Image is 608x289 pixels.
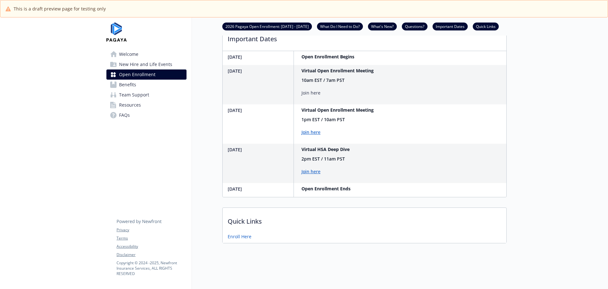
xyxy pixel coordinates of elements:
[301,156,345,162] strong: 2pm EST / 11am PST
[301,77,345,83] strong: 10am EST / 7am PST
[228,186,291,192] p: [DATE]
[106,49,187,59] a: Welcome
[106,110,187,120] a: FAQs
[117,252,186,258] a: Disclaimer
[119,69,155,80] span: Open Enrollment
[117,244,186,249] a: Accessibility
[301,54,354,60] strong: Open Enrollment Begins
[119,100,141,110] span: Resources
[473,23,499,29] a: Quick Links
[222,23,312,29] a: 2026 Pagaya Open Enrollment: [DATE] - [DATE]
[14,5,106,12] span: This is a draft preview page for testing only
[228,107,291,114] p: [DATE]
[301,186,351,192] strong: Open Enrollment Ends
[106,80,187,90] a: Benefits
[228,233,251,240] a: Enroll Here
[106,90,187,100] a: Team Support
[119,49,138,59] span: Welcome
[106,100,187,110] a: Resources
[301,107,374,113] strong: Virtual Open Enrollment Meeting
[117,260,186,276] p: Copyright © 2024 - 2025 , Newfront Insurance Services, ALL RIGHTS RESERVED
[402,23,427,29] a: Questions?
[228,68,291,74] p: [DATE]
[301,89,374,97] p: Join here
[433,23,468,29] a: Important Dates
[301,129,320,135] a: Join here
[301,168,320,174] a: Join here
[106,69,187,80] a: Open Enrollment
[317,23,363,29] a: What Do I Need to Do?
[106,59,187,69] a: New Hire and Life Events
[301,146,350,152] strong: Virtual HSA Deep Dive
[228,54,291,60] p: [DATE]
[119,59,172,69] span: New Hire and Life Events
[301,116,345,122] strong: 1pm EST / 10am PST
[228,146,291,153] p: [DATE]
[119,80,136,90] span: Benefits
[223,25,506,49] p: Important Dates
[119,110,130,120] span: FAQs
[301,68,374,74] strong: Virtual Open Enrollment Meeting
[368,23,397,29] a: What's New?
[117,235,186,241] a: Terms
[117,227,186,233] a: Privacy
[223,208,506,231] p: Quick Links
[119,90,149,100] span: Team Support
